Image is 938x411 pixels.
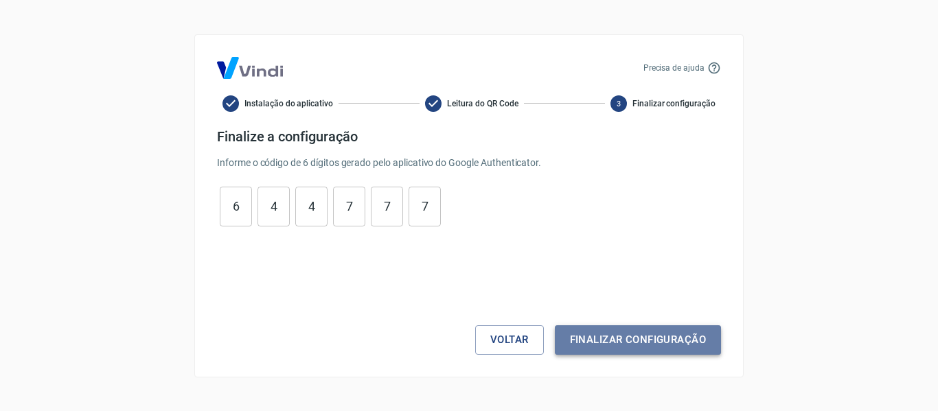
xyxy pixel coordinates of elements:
img: Logo Vind [217,57,283,79]
span: Instalação do aplicativo [244,97,333,110]
p: Precisa de ajuda [643,62,705,74]
p: Informe o código de 6 dígitos gerado pelo aplicativo do Google Authenticator. [217,156,721,170]
span: Finalizar configuração [632,97,716,110]
h4: Finalize a configuração [217,128,721,145]
button: Voltar [475,325,544,354]
button: Finalizar configuração [555,325,721,354]
text: 3 [617,99,621,108]
span: Leitura do QR Code [447,97,518,110]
